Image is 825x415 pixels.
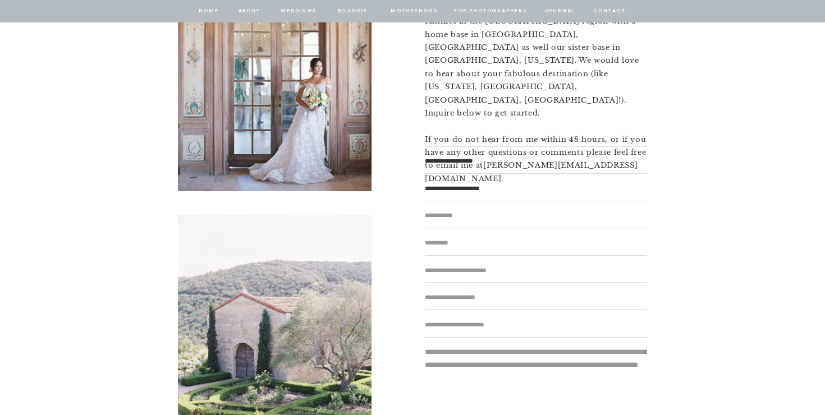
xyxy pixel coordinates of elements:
[454,6,527,16] a: for photographers
[337,6,369,16] a: BOUDOIR
[279,6,318,16] a: Weddings
[391,6,437,16] a: Motherhood
[198,6,219,16] a: home
[592,6,627,16] a: contact
[237,6,261,16] a: about
[542,6,577,16] a: journal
